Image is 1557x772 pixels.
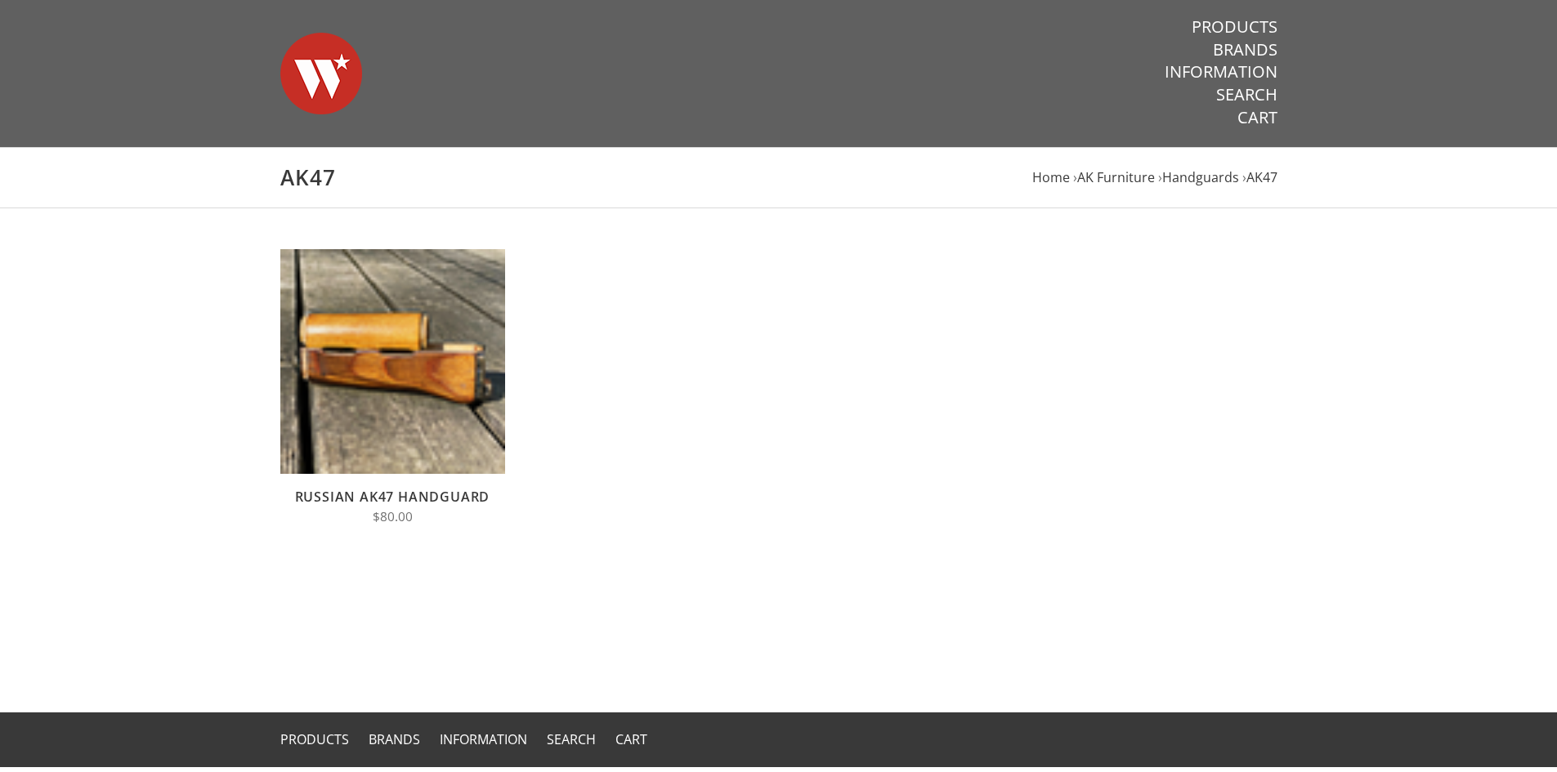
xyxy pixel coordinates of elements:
span: $80.00 [373,508,413,525]
a: Products [1192,16,1277,38]
a: AK47 [1246,168,1277,186]
a: Search [1216,84,1277,105]
a: Handguards [1162,168,1239,186]
a: Search [547,730,596,748]
a: AK Furniture [1077,168,1155,186]
a: Russian AK47 Handguard [295,488,490,506]
a: Information [1165,61,1277,83]
a: Brands [1213,39,1277,60]
a: Cart [1237,107,1277,128]
h1: AK47 [280,164,1277,191]
a: Brands [369,730,420,748]
a: Products [280,730,349,748]
a: Home [1032,168,1070,186]
li: › [1158,167,1239,189]
img: Russian AK47 Handguard [280,249,505,474]
a: Cart [615,730,647,748]
a: Information [440,730,527,748]
img: Warsaw Wood Co. [280,16,362,131]
li: › [1242,167,1277,189]
li: › [1073,167,1155,189]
